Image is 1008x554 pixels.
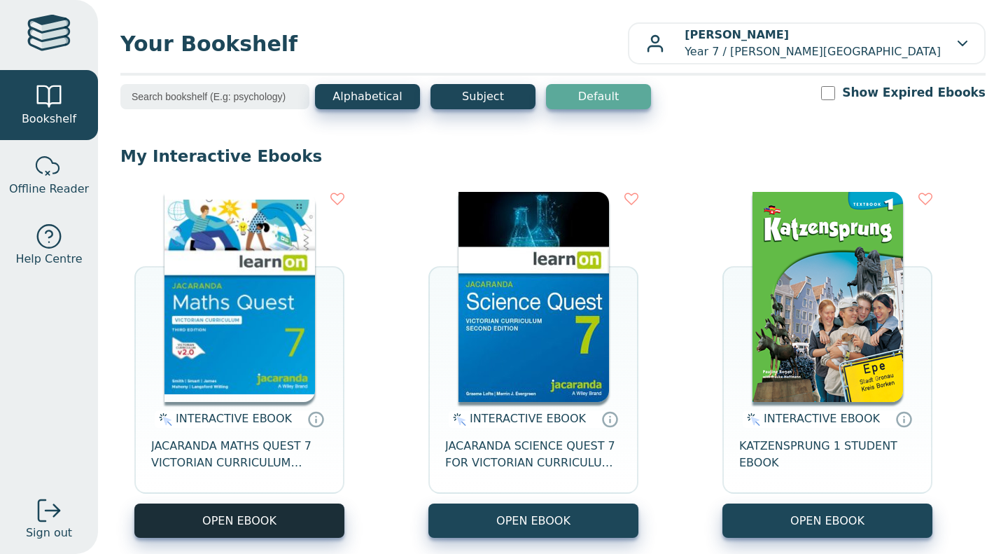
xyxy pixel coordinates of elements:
[15,251,82,268] span: Help Centre
[628,22,986,64] button: [PERSON_NAME]Year 7 / [PERSON_NAME][GEOGRAPHIC_DATA]
[601,410,618,427] a: Interactive eBooks are accessed online via the publisher’s portal. They contain interactive resou...
[445,438,622,471] span: JACARANDA SCIENCE QUEST 7 FOR VICTORIAN CURRICULUM LEARNON 2E EBOOK
[685,27,941,60] p: Year 7 / [PERSON_NAME][GEOGRAPHIC_DATA]
[134,504,344,538] button: OPEN EBOOK
[120,146,986,167] p: My Interactive Ebooks
[428,504,638,538] button: OPEN EBOOK
[895,410,912,427] a: Interactive eBooks are accessed online via the publisher’s portal. They contain interactive resou...
[155,411,172,428] img: interactive.svg
[458,192,609,402] img: 329c5ec2-5188-ea11-a992-0272d098c78b.jpg
[546,84,651,109] button: Default
[26,525,72,541] span: Sign out
[722,504,932,538] button: OPEN EBOOK
[752,192,903,402] img: c7e09e6b-e77c-4761-a484-ea491682e25a.png
[307,410,324,427] a: Interactive eBooks are accessed online via the publisher’s portal. They contain interactive resou...
[120,84,309,109] input: Search bookshelf (E.g: psychology)
[315,84,420,109] button: Alphabetical
[764,412,880,425] span: INTERACTIVE EBOOK
[470,412,586,425] span: INTERACTIVE EBOOK
[151,438,328,471] span: JACARANDA MATHS QUEST 7 VICTORIAN CURRICULUM LEARNON EBOOK 3E
[164,192,315,402] img: b87b3e28-4171-4aeb-a345-7fa4fe4e6e25.jpg
[9,181,89,198] span: Offline Reader
[430,84,535,109] button: Subject
[176,412,292,425] span: INTERACTIVE EBOOK
[120,28,628,60] span: Your Bookshelf
[685,28,789,41] b: [PERSON_NAME]
[739,438,916,471] span: KATZENSPRUNG 1 STUDENT EBOOK
[743,411,760,428] img: interactive.svg
[449,411,466,428] img: interactive.svg
[842,84,986,102] label: Show Expired Ebooks
[22,111,76,127] span: Bookshelf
